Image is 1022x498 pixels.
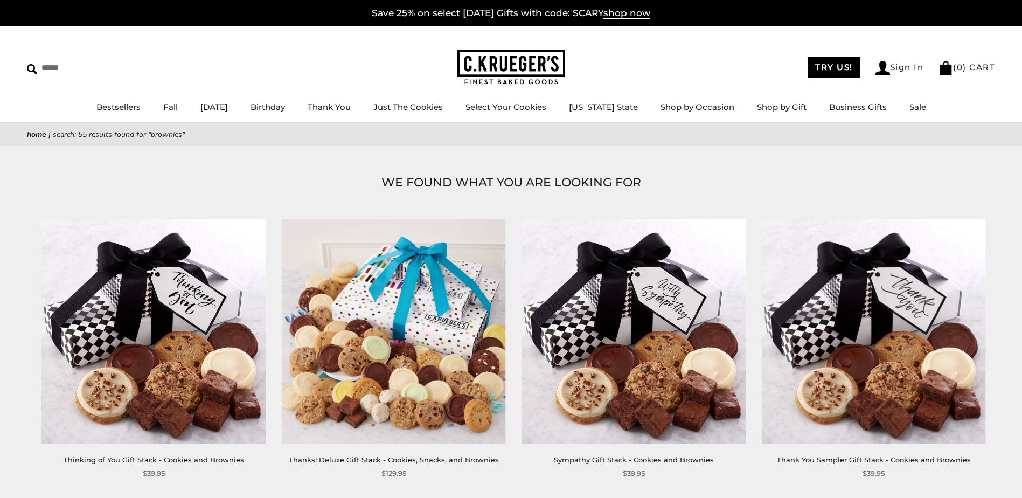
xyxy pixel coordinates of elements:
img: Thinking of You Gift Stack - Cookies and Brownies [41,219,266,444]
img: C.KRUEGER'S [457,50,565,85]
img: Search [27,64,37,74]
a: Fall [163,102,178,112]
img: Thank You Sampler Gift Stack - Cookies and Brownies [762,219,986,444]
a: Thank You [308,102,351,112]
h1: WE FOUND WHAT YOU ARE LOOKING FOR [43,173,979,192]
span: | [48,129,51,140]
a: Sign In [875,61,924,75]
a: Thank You Sampler Gift Stack - Cookies and Brownies [777,455,971,464]
span: 0 [957,62,963,72]
a: Sale [909,102,926,112]
a: Bestsellers [96,102,141,112]
a: Select Your Cookies [465,102,546,112]
a: Thinking of You Gift Stack - Cookies and Brownies [64,455,244,464]
a: [US_STATE] State [569,102,638,112]
span: $39.95 [623,468,645,479]
span: $39.95 [143,468,165,479]
a: Birthday [251,102,285,112]
iframe: Sign Up via Text for Offers [9,457,112,489]
img: Bag [938,61,953,75]
a: Just The Cookies [373,102,443,112]
img: Account [875,61,890,75]
span: $39.95 [863,468,885,479]
a: Shop by Occasion [661,102,734,112]
nav: breadcrumbs [27,128,995,141]
span: $129.95 [381,468,406,479]
span: Search: 55 results found for "brownies" [53,129,185,140]
a: Sympathy Gift Stack - Cookies and Brownies [554,455,714,464]
a: Save 25% on select [DATE] Gifts with code: SCARYshop now [372,8,650,19]
input: Search [27,59,155,76]
a: Thanks! Deluxe Gift Stack - Cookies, Snacks, and Brownies [289,455,499,464]
a: (0) CART [938,62,995,72]
span: shop now [603,8,650,19]
img: Sympathy Gift Stack - Cookies and Brownies [522,219,746,444]
img: Thanks! Deluxe Gift Stack - Cookies, Snacks, and Brownies [282,219,506,444]
a: TRY US! [808,57,860,78]
a: Shop by Gift [757,102,807,112]
a: Business Gifts [829,102,887,112]
a: Home [27,129,46,140]
a: [DATE] [200,102,228,112]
